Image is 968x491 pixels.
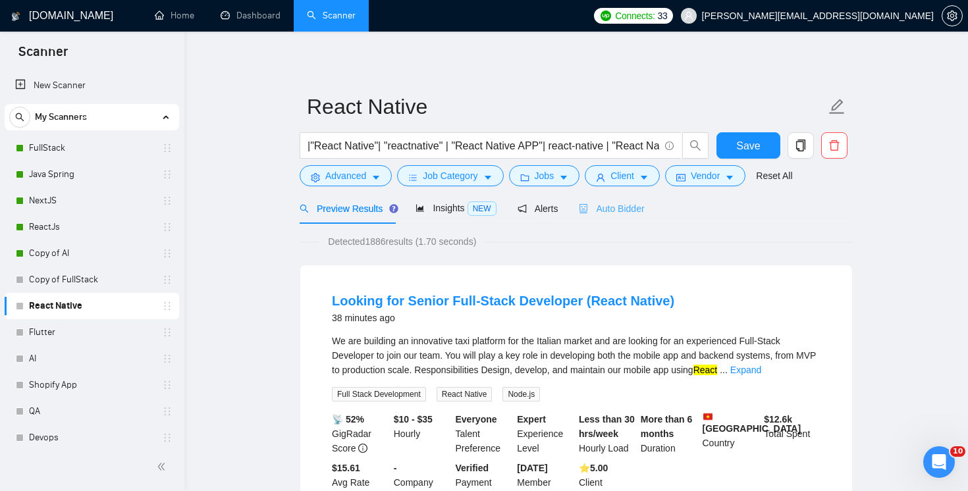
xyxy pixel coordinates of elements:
b: $ 12.6k [764,414,792,425]
a: Expand [730,365,761,375]
span: holder [162,327,173,338]
span: idcard [676,172,686,182]
span: copy [788,140,813,151]
b: $15.61 [332,463,360,473]
span: area-chart [416,203,425,213]
img: logo [11,6,20,27]
a: Copy of FullStack [29,267,154,293]
a: setting [942,11,963,21]
span: delete [822,140,847,151]
a: QA [29,398,154,425]
b: $10 - $35 [394,414,433,425]
div: Hourly [391,412,453,455]
b: 📡 52% [332,414,364,425]
li: New Scanner [5,72,179,99]
a: React Native [29,293,154,319]
span: Client [610,168,634,183]
span: 33 [658,9,668,23]
b: [DATE] [517,463,547,473]
span: notification [518,204,527,213]
span: holder [162,301,173,311]
button: setting [942,5,963,26]
div: Tooltip anchor [388,203,400,215]
a: searchScanner [307,10,356,21]
span: Full Stack Development [332,387,426,401]
a: Flutter [29,319,154,346]
span: info-circle [358,444,367,453]
span: Preview Results [300,203,394,214]
span: Job Category [423,168,477,183]
span: holder [162,143,173,153]
span: NEW [468,201,497,216]
button: settingAdvancedcaret-down [300,165,392,186]
a: homeHome [155,10,194,21]
span: holder [162,248,173,259]
span: info-circle [665,142,674,150]
mark: React [693,365,718,375]
a: dashboardDashboard [221,10,281,21]
span: My Scanners [35,104,87,130]
img: upwork-logo.png [601,11,611,21]
span: Detected 1886 results (1.70 seconds) [319,234,485,249]
span: Alerts [518,203,558,214]
a: Devops [29,425,154,451]
span: search [300,204,309,213]
a: Looking for Senior Full-Stack Developer (React Native) [332,294,674,308]
span: robot [579,204,588,213]
a: New Scanner [15,72,169,99]
span: Save [736,138,760,154]
input: Search Freelance Jobs... [308,138,659,154]
button: folderJobscaret-down [509,165,580,186]
span: setting [942,11,962,21]
div: 38 minutes ago [332,310,674,326]
span: React Native [437,387,493,401]
span: holder [162,380,173,390]
button: userClientcaret-down [585,165,660,186]
b: - [394,463,397,473]
button: delete [821,132,847,159]
span: holder [162,274,173,285]
button: search [9,107,30,128]
div: Hourly Load [576,412,638,455]
span: holder [162,169,173,180]
a: Shopify App [29,372,154,398]
span: caret-down [559,172,568,182]
span: Scanner [8,42,78,70]
span: Vendor [691,168,720,183]
button: copy [788,132,814,159]
span: search [10,113,30,122]
span: caret-down [639,172,649,182]
div: Experience Level [514,412,576,455]
span: holder [162,432,173,443]
span: holder [162,195,173,206]
span: Connects: [615,9,655,23]
span: caret-down [371,172,381,182]
b: More than 6 months [641,414,693,439]
b: Verified [456,463,489,473]
a: Java Spring [29,161,154,188]
span: Auto Bidder [579,203,644,214]
button: barsJob Categorycaret-down [397,165,503,186]
span: 10 [950,446,965,457]
div: GigRadar Score [329,412,391,455]
div: Duration [638,412,700,455]
a: NextJS [29,188,154,214]
a: AI [29,346,154,372]
span: user [596,172,605,182]
span: holder [162,353,173,364]
div: Total Spent [761,412,823,455]
div: Talent Preference [453,412,515,455]
span: Jobs [535,168,554,183]
span: ... [720,365,728,375]
button: search [682,132,709,159]
div: Country [700,412,762,455]
input: Scanner name... [307,90,826,123]
span: holder [162,222,173,232]
span: edit [828,98,846,115]
span: user [684,11,693,20]
b: ⭐️ 5.00 [579,463,608,473]
span: caret-down [725,172,734,182]
a: Reset All [756,168,792,183]
span: bars [408,172,417,182]
b: [GEOGRAPHIC_DATA] [703,412,801,434]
